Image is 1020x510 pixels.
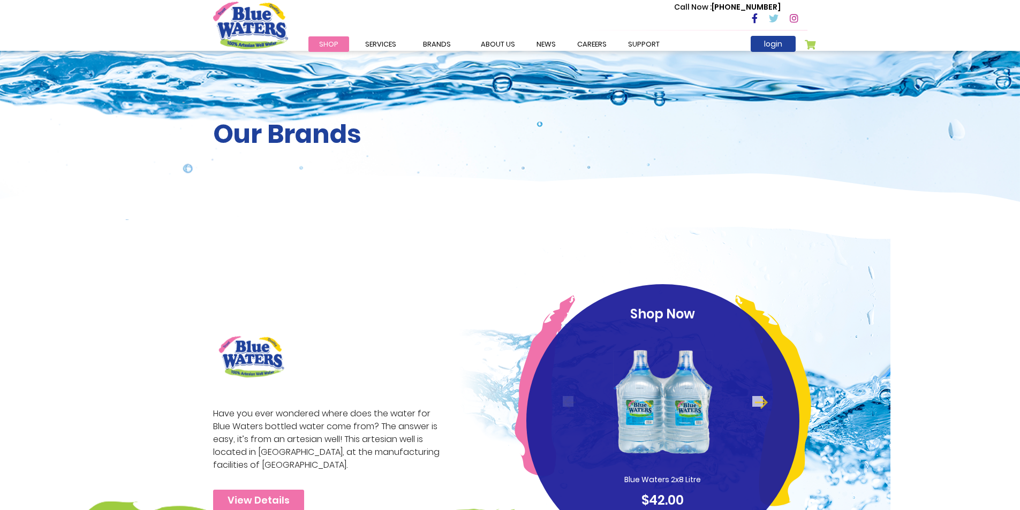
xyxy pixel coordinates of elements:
a: News [526,36,566,52]
h2: Our Brands [213,119,807,150]
span: $42.00 [641,491,684,509]
button: Next [752,396,763,407]
a: Blue Waters 2x8 Litre $42.00 [547,329,779,510]
span: Services [365,39,396,49]
a: careers [566,36,617,52]
img: yellow-curve.png [735,295,811,506]
a: about us [470,36,526,52]
img: Blue_Waters_2x8_Litre_1_1.png [611,329,715,474]
p: Shop Now [547,305,779,324]
a: store logo [213,2,288,49]
p: Have you ever wondered where does the water for Blue Waters bottled water come from? The answer i... [213,407,445,471]
span: Brands [423,39,451,49]
a: support [617,36,670,52]
span: Shop [319,39,338,49]
img: brand logo [213,330,290,383]
p: [PHONE_NUMBER] [674,2,781,13]
img: pink-curve.png [515,295,575,476]
a: login [751,36,796,52]
span: Call Now : [674,2,712,12]
button: Previous [563,396,573,407]
p: Blue Waters 2x8 Litre [596,474,730,485]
